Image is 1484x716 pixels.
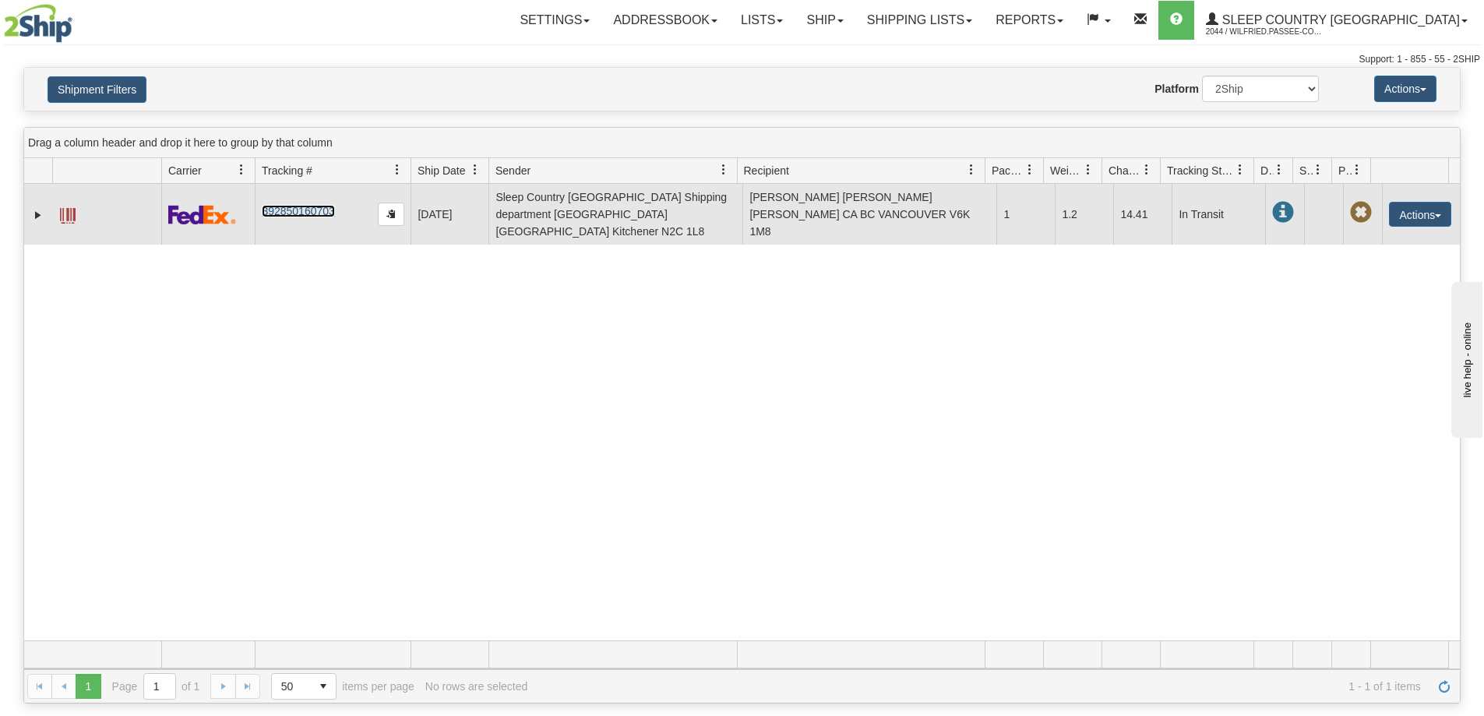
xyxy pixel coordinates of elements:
a: Reports [984,1,1075,40]
a: Ship [795,1,855,40]
a: Addressbook [601,1,729,40]
a: Packages filter column settings [1017,157,1043,183]
span: Tracking # [262,163,312,178]
span: Charge [1109,163,1141,178]
td: 1 [996,184,1055,245]
button: Actions [1374,76,1436,102]
span: Ship Date [418,163,465,178]
span: Pickup Status [1338,163,1352,178]
span: Shipment Issues [1299,163,1313,178]
td: 14.41 [1113,184,1172,245]
button: Copy to clipboard [378,203,404,226]
a: Delivery Status filter column settings [1266,157,1292,183]
div: live help - online [12,13,144,25]
a: Shipping lists [855,1,984,40]
td: [PERSON_NAME] [PERSON_NAME] [PERSON_NAME] CA BC VANCOUVER V6K 1M8 [742,184,996,245]
iframe: chat widget [1448,278,1482,437]
span: Packages [992,163,1024,178]
div: No rows are selected [425,680,528,693]
span: Pickup Not Assigned [1350,202,1372,224]
span: 2044 / Wilfried.Passee-Coutrin [1206,24,1323,40]
td: [DATE] [411,184,488,245]
div: grid grouping header [24,128,1460,158]
button: Shipment Filters [48,76,146,103]
a: Settings [508,1,601,40]
span: Carrier [168,163,202,178]
input: Page 1 [144,674,175,699]
td: Sleep Country [GEOGRAPHIC_DATA] Shipping department [GEOGRAPHIC_DATA] [GEOGRAPHIC_DATA] Kitchener... [488,184,742,245]
span: 50 [281,679,301,694]
span: select [311,674,336,699]
span: Page 1 [76,674,100,699]
td: 1.2 [1055,184,1113,245]
td: In Transit [1172,184,1265,245]
a: Tracking # filter column settings [384,157,411,183]
a: Shipment Issues filter column settings [1305,157,1331,183]
span: Recipient [744,163,789,178]
span: Sleep Country [GEOGRAPHIC_DATA] [1218,13,1460,26]
a: Charge filter column settings [1133,157,1160,183]
span: Sender [495,163,531,178]
a: 392850160703 [262,205,334,217]
span: Page sizes drop down [271,673,337,700]
label: Platform [1154,81,1199,97]
img: 2 - FedEx Express® [168,205,236,224]
a: Ship Date filter column settings [462,157,488,183]
div: Support: 1 - 855 - 55 - 2SHIP [4,53,1480,66]
a: Recipient filter column settings [958,157,985,183]
span: items per page [271,673,414,700]
a: Expand [30,207,46,223]
a: Tracking Status filter column settings [1227,157,1253,183]
a: Sender filter column settings [710,157,737,183]
span: Tracking Status [1167,163,1235,178]
img: logo2044.jpg [4,4,72,43]
a: Label [60,201,76,226]
span: 1 - 1 of 1 items [538,680,1421,693]
span: Weight [1050,163,1083,178]
a: Carrier filter column settings [228,157,255,183]
span: Page of 1 [112,673,200,700]
a: Weight filter column settings [1075,157,1102,183]
a: Sleep Country [GEOGRAPHIC_DATA] 2044 / Wilfried.Passee-Coutrin [1194,1,1479,40]
button: Actions [1389,202,1451,227]
span: Delivery Status [1260,163,1274,178]
a: Pickup Status filter column settings [1344,157,1370,183]
a: Lists [729,1,795,40]
a: Refresh [1432,674,1457,699]
span: In Transit [1272,202,1294,224]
